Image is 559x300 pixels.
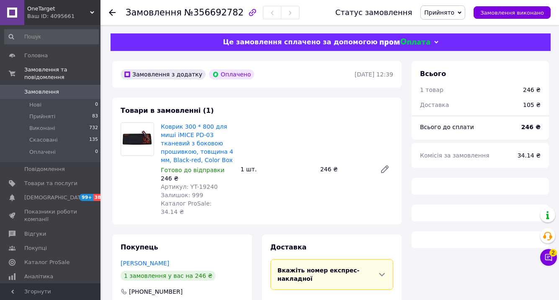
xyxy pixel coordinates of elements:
[161,167,224,173] span: Готово до відправки
[420,86,443,93] span: 1 товар
[24,88,59,96] span: Замовлення
[121,271,216,281] div: 1 замовлення у вас на 246 ₴
[92,113,98,120] span: 83
[223,38,377,46] span: Це замовлення сплачено за допомогою
[24,66,100,81] span: Замовлення та повідомлення
[95,101,98,109] span: 0
[24,165,65,173] span: Повідомлення
[126,8,182,18] span: Замовлення
[80,194,93,201] span: 99+
[335,8,412,17] div: Статус замовлення
[93,194,103,201] span: 38
[29,136,58,144] span: Скасовані
[27,13,100,20] div: Ваш ID: 4095661
[24,52,48,59] span: Головна
[24,208,77,223] span: Показники роботи компанії
[317,163,373,175] div: 246 ₴
[95,148,98,156] span: 0
[474,6,551,19] button: Замовлення виконано
[161,174,234,183] div: 246 ₴
[161,192,203,198] span: Залишок: 999
[29,101,41,109] span: Нові
[549,249,557,257] span: 2
[121,243,158,251] span: Покупець
[29,148,56,156] span: Оплачені
[27,5,90,13] span: OneTarget
[89,125,98,132] span: 732
[270,243,307,251] span: Доставка
[24,194,86,201] span: [DEMOGRAPHIC_DATA]
[121,69,206,79] div: Замовлення з додатку
[109,8,116,17] div: Повернутися назад
[29,113,55,120] span: Прийняті
[128,287,183,296] div: [PHONE_NUMBER]
[121,260,169,267] a: [PERSON_NAME]
[24,180,77,187] span: Товари та послуги
[424,9,454,16] span: Прийнято
[121,123,154,155] img: Коврик 300 * 800 для миші iMICE PD-03 тканевий з боковою прошивкою, товщина 4 мм, Black-red, Colo...
[355,71,393,78] time: [DATE] 12:39
[523,86,541,94] div: 246 ₴
[518,152,541,159] span: 34.14 ₴
[29,125,55,132] span: Виконані
[420,124,474,130] span: Всього до сплати
[420,152,489,159] span: Комісія за замовлення
[24,244,47,252] span: Покупці
[420,102,449,108] span: Доставка
[540,249,557,266] button: Чат з покупцем2
[24,259,70,266] span: Каталог ProSale
[161,200,211,215] span: Каталог ProSale: 34.14 ₴
[24,273,53,280] span: Аналітика
[521,124,541,130] b: 246 ₴
[89,136,98,144] span: 135
[24,230,46,238] span: Відгуки
[278,267,360,282] span: Вкажіть номер експрес-накладної
[161,123,233,163] a: Коврик 300 * 800 для миші iMICE PD-03 тканевий з боковою прошивкою, товщина 4 мм, Black-red, Colo...
[121,107,214,114] span: Товари в замовленні (1)
[480,10,544,16] span: Замовлення виконано
[4,29,99,44] input: Пошук
[184,8,244,18] span: №356692782
[420,70,446,78] span: Всього
[380,38,430,46] img: evopay logo
[518,96,546,114] div: 105 ₴
[209,69,254,79] div: Оплачено
[237,163,317,175] div: 1 шт.
[161,183,218,190] span: Артикул: YT-19240
[376,161,393,178] a: Редагувати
